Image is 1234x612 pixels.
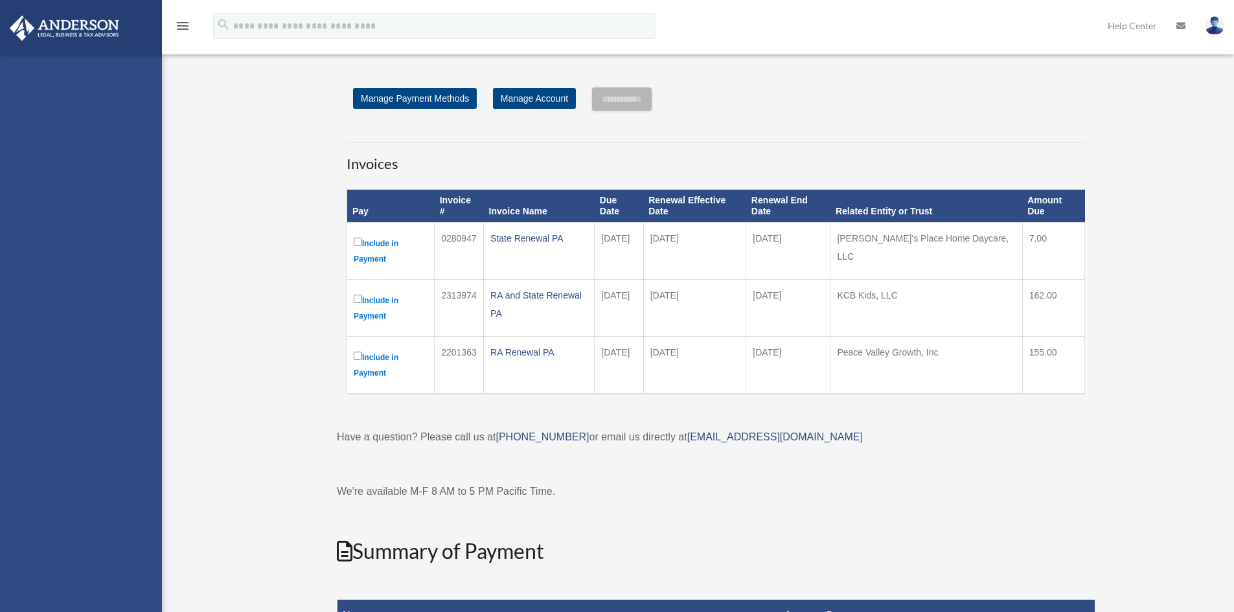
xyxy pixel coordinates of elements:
[353,88,477,109] a: Manage Payment Methods
[490,343,588,361] div: RA Renewal PA
[1022,223,1084,280] td: 7.00
[595,223,643,280] td: [DATE]
[175,18,190,34] i: menu
[1022,337,1084,394] td: 155.00
[435,280,484,337] td: 2313974
[354,238,362,246] input: Include in Payment
[490,229,588,247] div: State Renewal PA
[746,190,830,223] th: Renewal End Date
[347,142,1085,174] h3: Invoices
[435,223,484,280] td: 0280947
[337,537,1095,566] h2: Summary of Payment
[643,190,746,223] th: Renewal Effective Date
[354,349,428,381] label: Include in Payment
[6,16,123,41] img: Anderson Advisors Platinum Portal
[1022,190,1084,223] th: Amount Due
[337,428,1095,446] p: Have a question? Please call us at or email us directly at
[687,431,863,442] a: [EMAIL_ADDRESS][DOMAIN_NAME]
[354,295,362,303] input: Include in Payment
[354,235,428,267] label: Include in Payment
[595,337,643,394] td: [DATE]
[337,482,1095,501] p: We're available M-F 8 AM to 5 PM Pacific Time.
[496,431,589,442] a: [PHONE_NUMBER]
[1205,16,1224,35] img: User Pic
[354,352,362,360] input: Include in Payment
[347,190,435,223] th: Pay
[746,337,830,394] td: [DATE]
[643,280,746,337] td: [DATE]
[830,223,1022,280] td: [PERSON_NAME]'s Place Home Daycare, LLC
[493,88,576,109] a: Manage Account
[175,23,190,34] a: menu
[490,286,588,323] div: RA and State Renewal PA
[643,337,746,394] td: [DATE]
[830,190,1022,223] th: Related Entity or Trust
[1022,280,1084,337] td: 162.00
[216,17,231,32] i: search
[484,190,595,223] th: Invoice Name
[435,190,484,223] th: Invoice #
[643,223,746,280] td: [DATE]
[435,337,484,394] td: 2201363
[746,280,830,337] td: [DATE]
[830,280,1022,337] td: KCB Kids, LLC
[595,190,643,223] th: Due Date
[595,280,643,337] td: [DATE]
[830,337,1022,394] td: Peace Valley Growth, Inc
[354,292,428,324] label: Include in Payment
[746,223,830,280] td: [DATE]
